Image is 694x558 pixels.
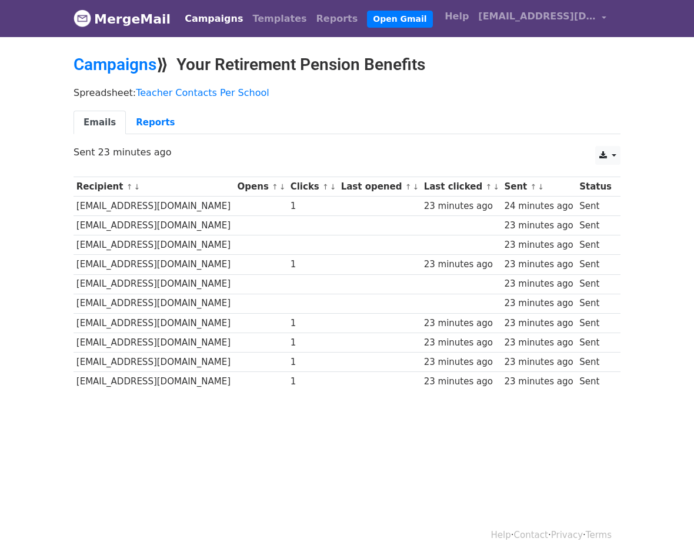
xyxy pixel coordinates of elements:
[338,177,421,197] th: Last opened
[576,255,615,274] td: Sent
[180,7,248,31] a: Campaigns
[235,177,288,197] th: Opens
[74,55,156,74] a: Campaigns
[291,317,335,330] div: 1
[504,336,573,350] div: 23 minutes ago
[504,238,573,252] div: 23 minutes ago
[272,182,278,191] a: ↑
[504,297,573,310] div: 23 minutes ago
[424,200,499,213] div: 23 minutes ago
[424,375,499,388] div: 23 minutes ago
[291,375,335,388] div: 1
[576,372,615,391] td: Sent
[504,219,573,232] div: 23 minutes ago
[635,501,694,558] iframe: Chat Widget
[530,182,537,191] a: ↑
[504,375,573,388] div: 23 minutes ago
[504,200,573,213] div: 24 minutes ago
[74,333,235,352] td: [EMAIL_ADDRESS][DOMAIN_NAME]
[493,182,499,191] a: ↓
[491,530,511,540] a: Help
[126,182,133,191] a: ↑
[134,182,140,191] a: ↓
[421,177,502,197] th: Last clicked
[586,530,612,540] a: Terms
[74,313,235,333] td: [EMAIL_ADDRESS][DOMAIN_NAME]
[576,352,615,371] td: Sent
[440,5,473,28] a: Help
[424,356,499,369] div: 23 minutes ago
[504,258,573,271] div: 23 minutes ago
[291,200,335,213] div: 1
[74,197,235,216] td: [EMAIL_ADDRESS][DOMAIN_NAME]
[504,317,573,330] div: 23 minutes ago
[424,258,499,271] div: 23 minutes ago
[74,55,620,75] h2: ⟫ Your Retirement Pension Benefits
[504,277,573,291] div: 23 minutes ago
[576,294,615,313] td: Sent
[473,5,611,32] a: [EMAIL_ADDRESS][DOMAIN_NAME]
[74,6,171,31] a: MergeMail
[291,258,335,271] div: 1
[74,235,235,255] td: [EMAIL_ADDRESS][DOMAIN_NAME]
[288,177,338,197] th: Clicks
[424,317,499,330] div: 23 minutes ago
[248,7,311,31] a: Templates
[576,216,615,235] td: Sent
[576,313,615,333] td: Sent
[576,235,615,255] td: Sent
[405,182,412,191] a: ↑
[504,356,573,369] div: 23 minutes ago
[514,530,548,540] a: Contact
[74,177,235,197] th: Recipient
[126,111,185,135] a: Reports
[279,182,286,191] a: ↓
[74,216,235,235] td: [EMAIL_ADDRESS][DOMAIN_NAME]
[424,336,499,350] div: 23 minutes ago
[576,333,615,352] td: Sent
[291,336,335,350] div: 1
[551,530,583,540] a: Privacy
[74,9,91,27] img: MergeMail logo
[478,9,596,24] span: [EMAIL_ADDRESS][DOMAIN_NAME]
[412,182,419,191] a: ↓
[74,352,235,371] td: [EMAIL_ADDRESS][DOMAIN_NAME]
[322,182,329,191] a: ↑
[576,177,615,197] th: Status
[576,197,615,216] td: Sent
[74,111,126,135] a: Emails
[538,182,544,191] a: ↓
[74,294,235,313] td: [EMAIL_ADDRESS][DOMAIN_NAME]
[74,87,620,99] p: Spreadsheet:
[74,372,235,391] td: [EMAIL_ADDRESS][DOMAIN_NAME]
[74,146,620,158] p: Sent 23 minutes ago
[312,7,363,31] a: Reports
[291,356,335,369] div: 1
[485,182,492,191] a: ↑
[74,255,235,274] td: [EMAIL_ADDRESS][DOMAIN_NAME]
[576,274,615,294] td: Sent
[74,274,235,294] td: [EMAIL_ADDRESS][DOMAIN_NAME]
[330,182,336,191] a: ↓
[502,177,577,197] th: Sent
[367,11,432,28] a: Open Gmail
[136,87,269,98] a: Teacher Contacts Per School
